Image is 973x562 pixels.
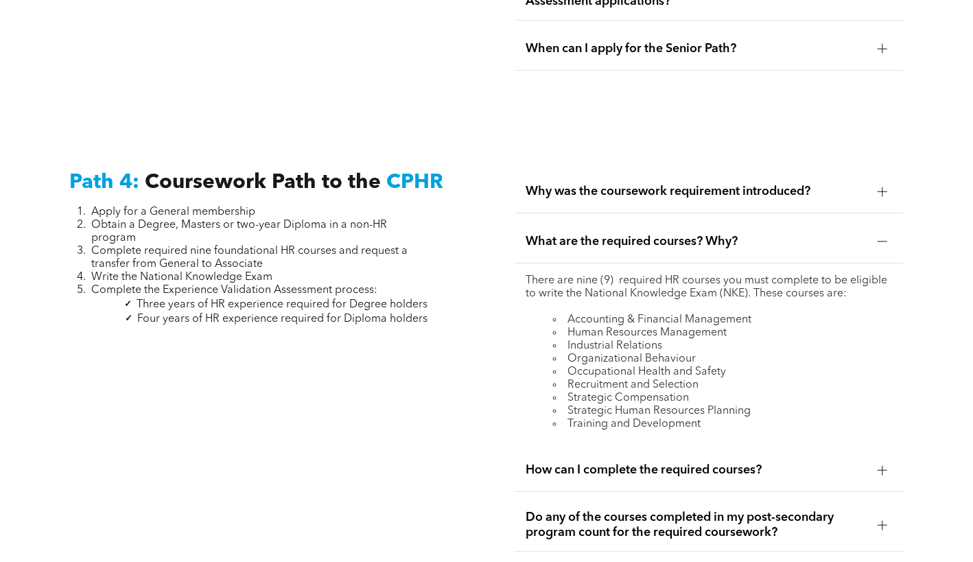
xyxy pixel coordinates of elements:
[69,172,139,193] span: Path 4:
[91,285,377,296] span: Complete the Experience Validation Assessment process:
[91,246,408,270] span: Complete required nine foundational HR courses and request a transfer from General to Associate
[526,234,867,249] span: What are the required courses? Why?
[91,220,387,244] span: Obtain a Degree, Masters or two-year Diploma in a non-HR program
[145,172,381,193] span: Coursework Path to the
[137,314,427,325] span: Four years of HR experience required for Diploma holders
[526,184,867,199] span: Why was the coursework requirement introduced?
[553,353,893,366] li: Organizational Behaviour
[137,299,427,310] span: Three years of HR experience required for Degree holders
[91,207,255,218] span: Apply for a General membership
[553,405,893,418] li: Strategic Human Resources Planning
[553,366,893,379] li: Occupational Health and Safety
[553,392,893,405] li: Strategic Compensation
[553,418,893,431] li: Training and Development
[553,379,893,392] li: Recruitment and Selection
[526,463,867,478] span: How can I complete the required courses?
[553,314,893,327] li: Accounting & Financial Management
[386,172,443,193] span: CPHR
[553,327,893,340] li: Human Resources Management
[526,41,867,56] span: When can I apply for the Senior Path?
[526,510,867,540] span: Do any of the courses completed in my post-secondary program count for the required coursework?
[91,272,272,283] span: Write the National Knowledge Exam
[526,274,893,301] p: There are nine (9) required HR courses you must complete to be eligible to write the National Kno...
[553,340,893,353] li: Industrial Relations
